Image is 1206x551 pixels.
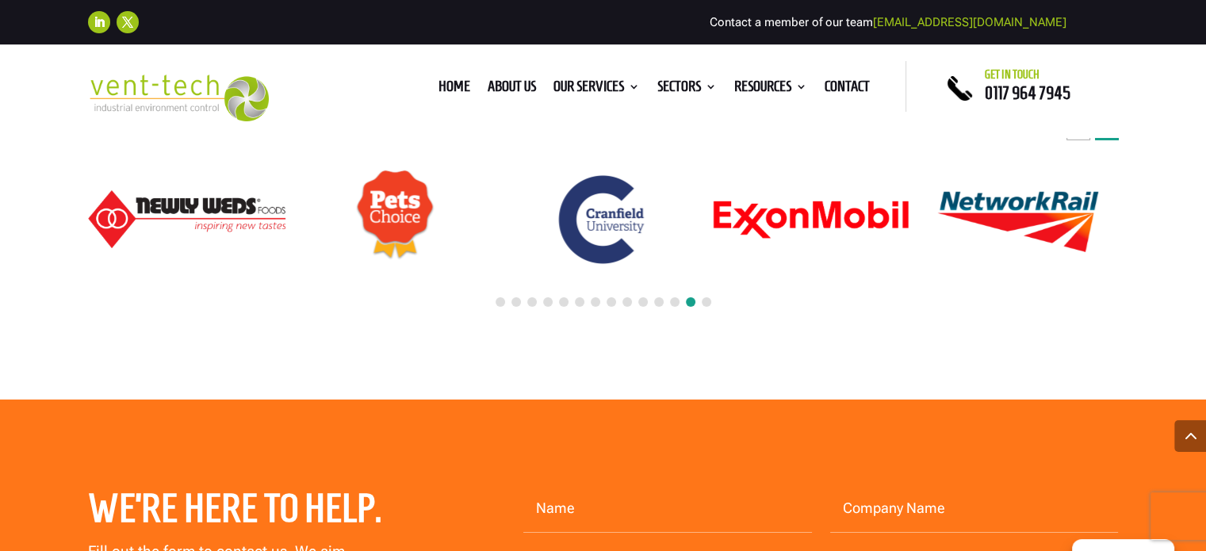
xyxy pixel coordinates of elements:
div: 19 / 24 [296,169,494,270]
a: 0117 964 7945 [985,83,1070,102]
img: 2023-09-27T08_35_16.549ZVENT-TECH---Clear-background [88,75,270,121]
img: Pets Choice [355,170,435,270]
div: 18 / 24 [87,189,285,249]
h2: We’re here to help. [88,484,419,540]
a: Our Services [553,81,640,98]
span: Contact a member of our team [710,15,1066,29]
a: [EMAIL_ADDRESS][DOMAIN_NAME] [873,15,1066,29]
a: About us [488,81,536,98]
img: Newly-Weds_Logo [88,190,285,248]
a: Contact [825,81,870,98]
a: Follow on LinkedIn [88,11,110,33]
a: Follow on X [117,11,139,33]
input: Company Name [830,484,1119,534]
div: 20 / 24 [503,167,702,272]
a: Resources [734,81,807,98]
a: Home [438,81,470,98]
img: ExonMobil logo [713,200,909,239]
div: 21 / 24 [712,199,910,240]
a: Sectors [657,81,717,98]
span: Get in touch [985,68,1039,81]
input: Name [523,484,812,534]
div: 22 / 24 [920,172,1118,266]
img: Cranfield University logo [551,168,654,271]
img: Network Rail logo [921,173,1117,266]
